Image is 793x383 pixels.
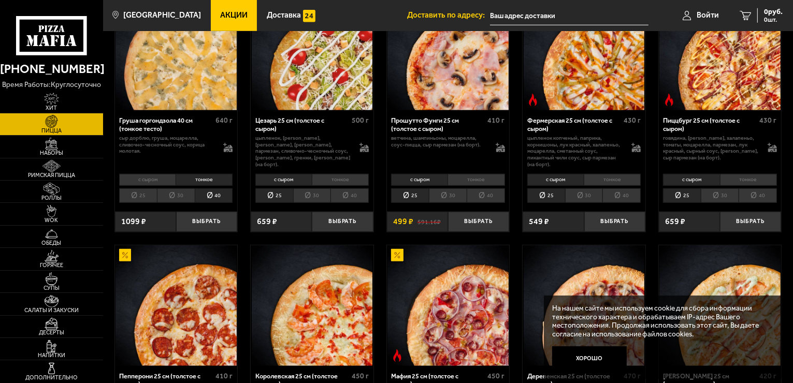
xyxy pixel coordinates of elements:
[252,245,373,366] img: Королевская 25 см (толстое с сыром)
[527,135,623,168] p: цыпленок копченый, паприка, корнишоны, лук красный, халапеньо, моцарелла, сметанный соус, пикантн...
[467,188,505,203] li: 40
[448,212,509,232] button: Выбрать
[312,174,369,186] li: тонкое
[659,245,781,366] img: Чикен Ранч 25 см (толстое с сыром)
[720,174,777,186] li: тонкое
[255,135,351,168] p: цыпленок, [PERSON_NAME], [PERSON_NAME], [PERSON_NAME], пармезан, сливочно-чесночный соус, [PERSON...
[764,8,783,16] span: 0 руб.
[584,212,645,232] button: Выбрать
[115,245,238,366] a: АкционныйПепперони 25 см (толстое с сыром)
[490,6,648,25] input: Ваш адрес доставки
[119,174,176,186] li: с сыром
[697,11,719,19] span: Войти
[293,188,331,203] li: 30
[267,11,301,19] span: Доставка
[527,188,565,203] li: 25
[176,174,233,186] li: тонкое
[407,11,490,19] span: Доставить по адресу:
[220,11,248,19] span: Акции
[176,212,237,232] button: Выбрать
[663,174,719,186] li: с сыром
[119,249,132,261] img: Акционный
[312,212,373,232] button: Выбрать
[584,174,641,186] li: тонкое
[624,116,641,125] span: 430 г
[417,217,441,226] s: 591.16 ₽
[303,10,315,22] img: 15daf4d41897b9f0e9f617042186c801.svg
[391,188,429,203] li: 25
[523,245,645,366] a: Деревенская 25 см (толстое с сыром)
[255,174,312,186] li: с сыром
[157,188,195,203] li: 30
[352,116,369,125] span: 500 г
[391,135,487,149] p: ветчина, шампиньоны, моцарелла, соус-пицца, сыр пармезан (на борт).
[391,116,485,132] div: Прошутто Фунги 25 см (толстое с сыром)
[255,188,293,203] li: 25
[429,188,467,203] li: 30
[527,174,584,186] li: с сыром
[665,217,685,226] span: 659 ₽
[352,372,369,380] span: 450 г
[720,212,781,232] button: Выбрать
[257,217,277,226] span: 659 ₽
[393,217,413,226] span: 499 ₽
[119,188,157,203] li: 25
[119,135,215,155] p: сыр дорблю, груша, моцарелла, сливочно-чесночный соус, корица молотая.
[565,188,603,203] li: 30
[701,188,739,203] li: 30
[764,17,783,23] span: 0 шт.
[739,188,777,203] li: 40
[391,349,403,362] img: Острое блюдо
[391,174,448,186] li: с сыром
[527,94,539,106] img: Острое блюдо
[255,116,349,132] div: Цезарь 25 см (толстое с сыром)
[663,116,757,132] div: Пиццбург 25 см (толстое с сыром)
[195,188,233,203] li: 40
[121,217,146,226] span: 1099 ₽
[663,135,759,161] p: говядина, [PERSON_NAME], халапеньо, томаты, моцарелла, пармезан, лук красный, сырный соус, [PERSO...
[391,249,403,261] img: Акционный
[527,116,621,132] div: Фермерская 25 см (толстое с сыром)
[119,116,213,132] div: Груша горгондзола 40 см (тонкое тесто)
[251,245,373,366] a: Королевская 25 см (толстое с сыром)
[552,304,767,338] p: На нашем сайте мы используем cookie для сбора информации технического характера и обрабатываем IP...
[330,188,369,203] li: 40
[116,245,237,366] img: Пепперони 25 см (толстое с сыром)
[524,245,645,366] img: Деревенская 25 см (толстое с сыром)
[215,116,233,125] span: 640 г
[602,188,641,203] li: 40
[552,346,627,371] button: Хорошо
[448,174,504,186] li: тонкое
[488,116,505,125] span: 410 г
[123,11,201,19] span: [GEOGRAPHIC_DATA]
[387,245,510,366] a: АкционныйОстрое блюдоМафия 25 см (толстое с сыром)
[529,217,549,226] span: 549 ₽
[659,245,782,366] a: Чикен Ранч 25 см (толстое с сыром)
[760,116,777,125] span: 430 г
[215,372,233,380] span: 410 г
[663,94,675,106] img: Острое блюдо
[663,188,701,203] li: 25
[387,245,509,366] img: Мафия 25 см (толстое с сыром)
[488,372,505,380] span: 450 г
